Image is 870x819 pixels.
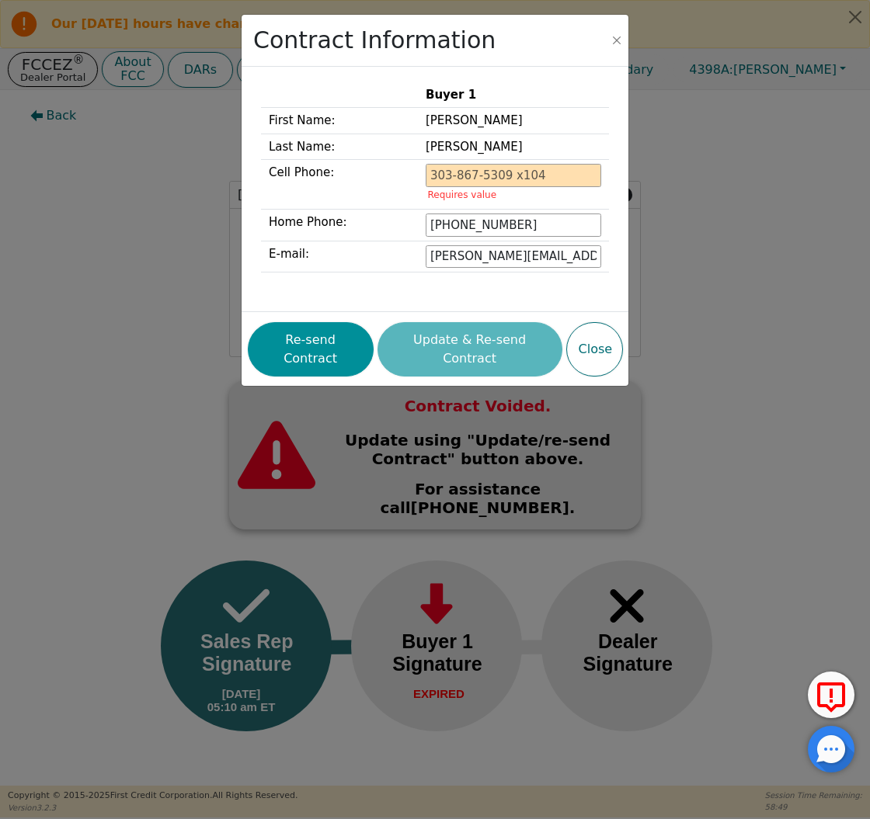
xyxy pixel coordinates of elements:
td: [PERSON_NAME] [418,108,609,134]
td: Home Phone: [261,210,418,241]
td: Last Name: [261,134,418,160]
h2: Contract Information [253,26,496,54]
button: Re-send Contract [248,322,374,377]
td: First Name: [261,108,418,134]
td: Cell Phone: [261,160,418,210]
td: [PERSON_NAME] [418,134,609,160]
input: 303-867-5309 x104 [426,164,601,187]
td: E-mail: [261,241,418,272]
th: Buyer 1 [418,82,609,108]
input: 303-867-5309 x104 [426,213,601,237]
p: Requires value [427,191,599,200]
button: Report Error to FCC [808,672,854,718]
button: Close [566,322,623,377]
